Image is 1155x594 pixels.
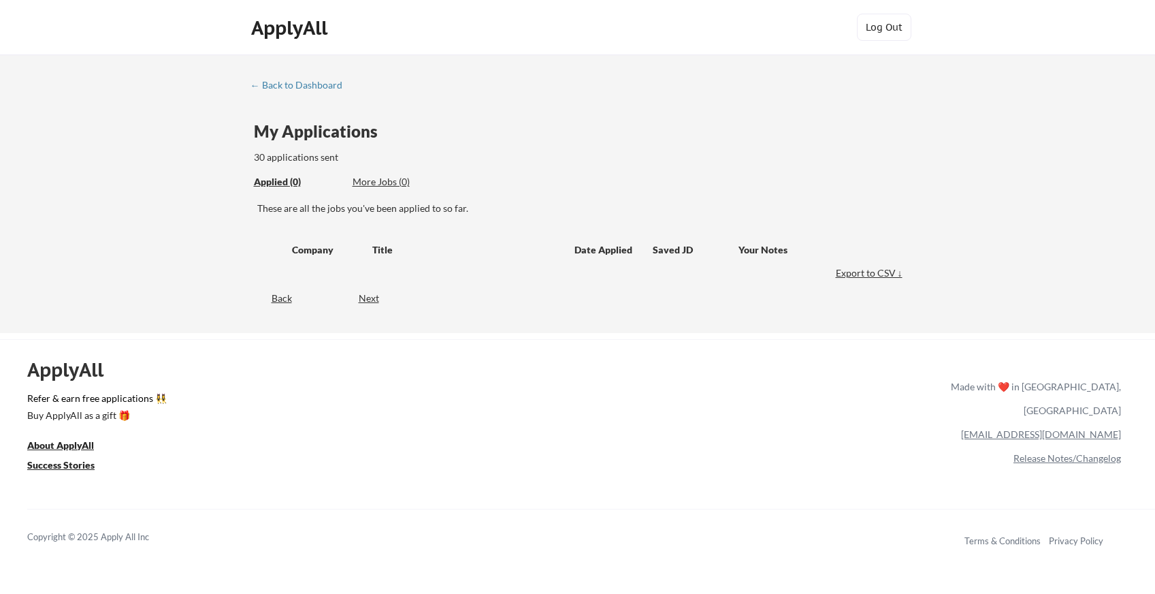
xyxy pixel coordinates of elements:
div: These are job applications we think you'd be a good fit for, but couldn't apply you to automatica... [353,175,453,189]
a: Privacy Policy [1049,535,1103,546]
a: ← Back to Dashboard [250,80,353,93]
a: [EMAIL_ADDRESS][DOMAIN_NAME] [961,428,1121,440]
div: Applied (0) [254,175,342,189]
div: Title [372,243,562,257]
div: ← Back to Dashboard [250,80,353,90]
u: About ApplyAll [27,439,94,451]
div: Back [250,292,292,305]
div: My Applications [254,123,389,140]
div: 30 applications sent [254,151,517,164]
a: Success Stories [27,458,113,475]
div: Company [292,243,360,257]
button: Log Out [857,14,911,41]
a: Refer & earn free applications 👯‍♀️ [27,394,666,408]
div: These are all the jobs you've been applied to so far. [254,175,342,189]
div: More Jobs (0) [353,175,453,189]
div: These are all the jobs you've been applied to so far. [257,202,906,215]
div: Saved JD [653,237,738,262]
a: About ApplyAll [27,438,113,455]
div: Date Applied [574,243,634,257]
div: Your Notes [738,243,894,257]
div: Buy ApplyAll as a gift 🎁 [27,411,163,420]
div: ApplyAll [27,358,119,381]
div: Export to CSV ↓ [836,266,906,280]
div: ApplyAll [251,16,331,40]
div: Copyright © 2025 Apply All Inc [27,531,184,544]
a: Release Notes/Changelog [1013,452,1121,464]
u: Success Stories [27,459,95,471]
div: Next [359,292,395,305]
a: Terms & Conditions [964,535,1041,546]
a: Buy ApplyAll as a gift 🎁 [27,408,163,425]
div: Made with ❤️ in [GEOGRAPHIC_DATA], [GEOGRAPHIC_DATA] [945,375,1121,422]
